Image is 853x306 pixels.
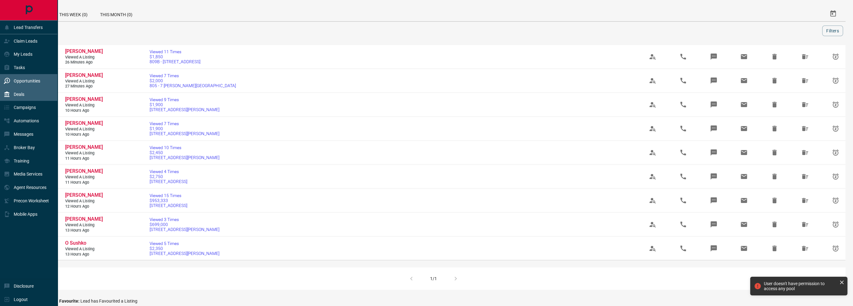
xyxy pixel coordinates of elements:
span: Call [676,145,691,160]
span: Hide All from Edwina Lo [798,49,812,64]
span: Message [706,241,721,256]
span: Hide [767,49,782,64]
span: Snooze [828,193,843,208]
div: This Week (0) [53,6,94,21]
span: 26 minutes ago [65,60,103,65]
span: $953,333 [150,198,187,203]
span: Message [706,169,721,184]
span: 10 hours ago [65,132,103,137]
span: View Profile [645,241,660,256]
span: View Profile [645,169,660,184]
span: Viewed 11 Times [150,49,200,54]
span: Favourite [59,299,80,304]
span: Call [676,169,691,184]
span: $2,450 [150,150,219,155]
a: [PERSON_NAME] [65,48,103,55]
span: 12 hours ago [65,204,103,209]
span: 11 hours ago [65,180,103,185]
span: Viewed 7 Times [150,121,219,126]
span: Snooze [828,241,843,256]
span: Email [736,121,751,136]
a: Viewed 7 Times$2,000805 - 7 [PERSON_NAME][GEOGRAPHIC_DATA] [150,73,236,88]
span: $2,350 [150,246,219,251]
span: Viewed a Listing [65,127,103,132]
span: View Profile [645,121,660,136]
span: 10 hours ago [65,108,103,113]
span: [STREET_ADDRESS][PERSON_NAME] [150,131,219,136]
span: Hide All from Andreea Simionescu [798,169,812,184]
span: 11 hours ago [65,156,103,161]
span: [PERSON_NAME] [65,168,103,174]
span: [STREET_ADDRESS][PERSON_NAME] [150,251,219,256]
span: Call [676,97,691,112]
a: [PERSON_NAME] [65,168,103,175]
span: Hide [767,169,782,184]
span: Message [706,49,721,64]
span: View Profile [645,73,660,88]
a: [PERSON_NAME] [65,144,103,151]
a: [PERSON_NAME] [65,216,103,223]
span: Viewed a Listing [65,223,103,228]
span: View Profile [645,145,660,160]
span: Viewed 4 Times [150,169,187,174]
span: Snooze [828,49,843,64]
span: Call [676,73,691,88]
div: This Month (0) [94,6,139,21]
span: Viewed 7 Times [150,73,236,78]
span: Hide [767,145,782,160]
span: View Profile [645,97,660,112]
span: [STREET_ADDRESS][PERSON_NAME] [150,107,219,112]
span: Call [676,193,691,208]
span: Snooze [828,169,843,184]
div: User doesn't have permission to access any pool [764,281,837,291]
span: Viewed a Listing [65,103,103,108]
span: Hide [767,73,782,88]
a: Viewed 7 Times$1,900[STREET_ADDRESS][PERSON_NAME] [150,121,219,136]
span: Viewed a Listing [65,151,103,156]
span: Snooze [828,217,843,232]
span: $2,750 [150,174,187,179]
span: Hide [767,97,782,112]
button: Filters [822,26,843,36]
span: Hide All from Isaac Chang [798,193,812,208]
span: 805 - 7 [PERSON_NAME][GEOGRAPHIC_DATA] [150,83,236,88]
span: Message [706,193,721,208]
span: [STREET_ADDRESS][PERSON_NAME] [150,155,219,160]
span: [STREET_ADDRESS] [150,203,187,208]
span: Snooze [828,73,843,88]
span: Email [736,49,751,64]
a: [PERSON_NAME] [65,192,103,199]
span: Hide All from Michael Dambrosio [798,217,812,232]
span: Hide All from Edwina Lo [798,73,812,88]
span: View Profile [645,193,660,208]
span: 809B - [STREET_ADDRESS] [150,59,200,64]
span: Email [736,97,751,112]
a: Viewed 11 Times$1,850809B - [STREET_ADDRESS] [150,49,200,64]
span: [PERSON_NAME] [65,192,103,198]
span: Email [736,145,751,160]
span: Call [676,121,691,136]
span: Hide [767,241,782,256]
a: O Sushko [65,240,103,247]
span: $2,000 [150,78,236,83]
span: Viewed 15 Times [150,193,187,198]
a: Viewed 9 Times$1,900[STREET_ADDRESS][PERSON_NAME] [150,97,219,112]
span: Lead has Favourited a Listing [80,299,137,304]
span: Viewed 3 Times [150,217,219,222]
span: Call [676,241,691,256]
span: [PERSON_NAME] [65,216,103,222]
span: Hide [767,121,782,136]
span: Snooze [828,97,843,112]
span: Viewed a Listing [65,55,103,60]
span: $1,850 [150,54,200,59]
a: [PERSON_NAME] [65,120,103,127]
span: Viewed a Listing [65,199,103,204]
span: [PERSON_NAME] [65,144,103,150]
span: [PERSON_NAME] [65,72,103,78]
button: Select Date Range [826,6,841,21]
span: $1,900 [150,102,219,107]
span: Call [676,217,691,232]
span: Email [736,241,751,256]
span: [PERSON_NAME] [65,48,103,54]
div: 1/1 [430,276,437,281]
